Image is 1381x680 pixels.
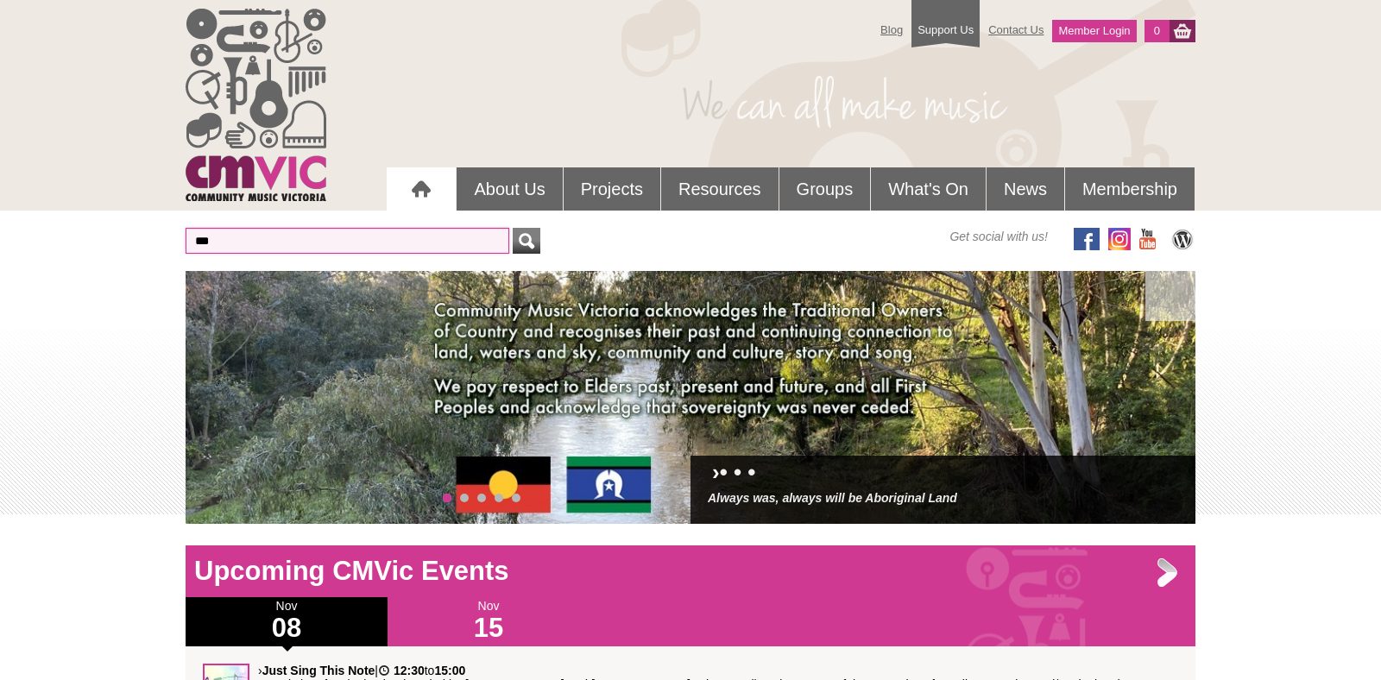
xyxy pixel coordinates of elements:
a: Membership [1065,167,1195,211]
a: • • • [720,459,756,485]
a: Projects [564,167,660,211]
a: Always was, always will be Aboriginal Land [708,491,957,505]
strong: 15:00 [434,664,465,677]
a: About Us [457,167,562,211]
a: Groups [779,167,871,211]
img: CMVic Blog [1170,228,1195,250]
a: Contact Us [980,15,1052,45]
h2: › [708,464,1178,489]
div: Nov [186,597,388,646]
img: icon-instagram.png [1108,228,1131,250]
a: News [987,167,1064,211]
strong: 12:30 [394,664,425,677]
a: What's On [871,167,986,211]
h1: 08 [186,614,388,642]
h1: 15 [388,614,590,642]
img: cmvic_logo.png [186,9,326,201]
a: Resources [661,167,779,211]
span: Get social with us! [949,228,1048,245]
a: Blog [872,15,911,45]
a: 0 [1145,20,1170,42]
a: Member Login [1052,20,1136,42]
strong: Just Sing This Note [262,664,375,677]
div: Nov [388,597,590,646]
h1: Upcoming CMVic Events [186,554,1195,589]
